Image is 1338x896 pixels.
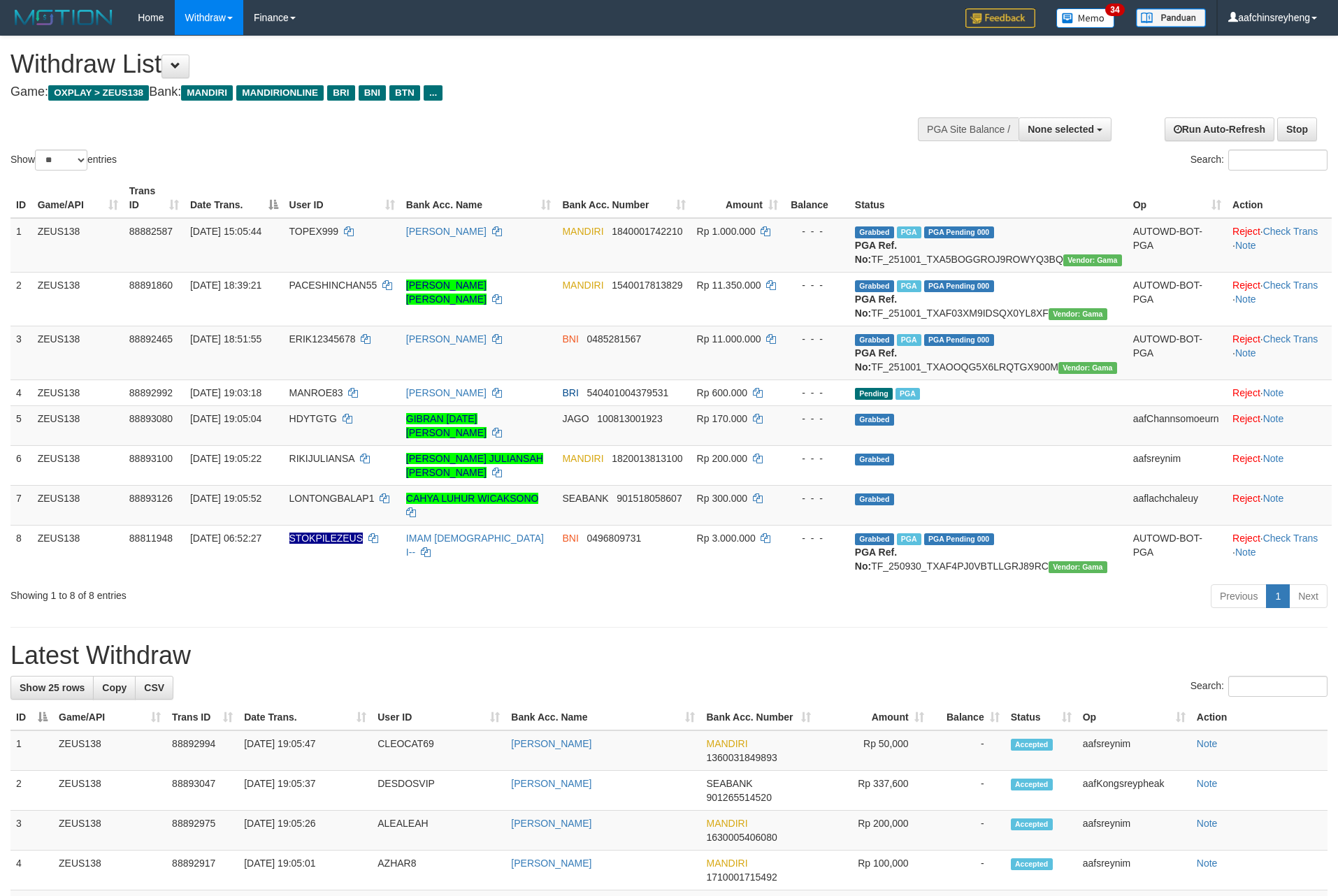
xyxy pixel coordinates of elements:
[849,525,1128,579] td: TF_250930_TXAF4PJ0VBTLLGRJ89RC
[10,676,94,700] a: Show 25 rows
[855,280,894,292] span: Grabbed
[284,178,401,218] th: User ID: activate to sort column ascending
[855,388,893,400] span: Pending
[505,704,700,730] th: Bank Acc. Name: activate to sort column ascending
[166,771,238,811] td: 88893047
[190,493,261,504] span: [DATE] 19:05:52
[817,851,930,890] td: Rp 100,000
[1128,272,1227,326] td: AUTOWD-BOT-PGA
[556,178,691,218] th: Bank Acc. Number: activate to sort column ascending
[855,454,894,465] span: Grabbed
[1227,445,1332,485] td: ·
[562,333,578,345] span: BNI
[855,240,897,265] b: PGA Ref. No:
[289,413,337,424] span: HDYTGTG
[32,326,124,380] td: ZEUS138
[849,178,1128,218] th: Status
[406,453,543,478] a: [PERSON_NAME] JULIANSAH [PERSON_NAME]
[587,533,641,544] span: Copy 0496809731 to clipboard
[706,832,777,843] span: Copy 1630005406080 to clipboard
[817,704,930,730] th: Amount: activate to sort column ascending
[706,858,747,869] span: MANDIRI
[1128,218,1227,273] td: AUTOWD-BOT-PGA
[1128,178,1227,218] th: Op: activate to sort column ascending
[289,453,354,464] span: RIKIJULIANSA
[1232,413,1260,424] a: Reject
[129,453,173,464] span: 88893100
[401,178,557,218] th: Bank Acc. Name: activate to sort column ascending
[789,386,844,400] div: - - -
[1235,547,1256,558] a: Note
[849,218,1128,273] td: TF_251001_TXA5BOGGROJ9ROWYQ3BQ
[1263,413,1284,424] a: Note
[10,730,53,771] td: 1
[10,405,32,445] td: 5
[1227,178,1332,218] th: Action
[897,334,921,346] span: Marked by aafpengsreynich
[10,583,547,602] div: Showing 1 to 8 of 8 entries
[1227,380,1332,405] td: ·
[562,413,589,424] span: JAGO
[372,811,505,851] td: ALEALEAH
[1263,280,1318,291] a: Check Trans
[238,704,372,730] th: Date Trans.: activate to sort column ascending
[691,178,784,218] th: Amount: activate to sort column ascending
[289,280,377,291] span: PACESHINCHAN55
[102,682,127,693] span: Copy
[406,533,544,558] a: IMAM [DEMOGRAPHIC_DATA] I--
[1011,818,1053,830] span: Accepted
[32,218,124,273] td: ZEUS138
[424,85,443,101] span: ...
[1077,704,1191,730] th: Op: activate to sort column ascending
[53,771,166,811] td: ZEUS138
[10,445,32,485] td: 6
[930,730,1005,771] td: -
[20,682,85,693] span: Show 25 rows
[930,811,1005,851] td: -
[10,380,32,405] td: 4
[697,280,761,291] span: Rp 11.350.000
[1197,818,1218,829] a: Note
[372,730,505,771] td: CLEOCAT69
[32,178,124,218] th: Game/API: activate to sort column ascending
[511,738,591,749] a: [PERSON_NAME]
[1165,117,1274,141] a: Run Auto-Refresh
[1077,811,1191,851] td: aafsreynim
[1277,117,1317,141] a: Stop
[612,226,682,237] span: Copy 1840001742210 to clipboard
[236,85,324,101] span: MANDIRIONLINE
[1049,308,1107,320] span: Vendor URL: https://trx31.1velocity.biz
[789,278,844,292] div: - - -
[1263,453,1284,464] a: Note
[238,851,372,890] td: [DATE] 19:05:01
[406,413,487,438] a: GIBRAN [DATE] [PERSON_NAME]
[1227,272,1332,326] td: · ·
[190,226,261,237] span: [DATE] 15:05:44
[372,704,505,730] th: User ID: activate to sort column ascending
[1058,362,1117,374] span: Vendor URL: https://trx31.1velocity.biz
[897,280,921,292] span: Marked by aafsolysreylen
[10,485,32,525] td: 7
[697,333,761,345] span: Rp 11.000.000
[562,453,603,464] span: MANDIRI
[1077,851,1191,890] td: aafsreynim
[190,533,261,544] span: [DATE] 06:52:27
[897,533,921,545] span: Marked by aafsreyleap
[1190,150,1328,171] label: Search:
[918,117,1019,141] div: PGA Site Balance /
[35,150,87,171] select: Showentries
[855,547,897,572] b: PGA Ref. No:
[855,294,897,319] b: PGA Ref. No:
[706,738,747,749] span: MANDIRI
[1227,485,1332,525] td: ·
[93,676,136,700] a: Copy
[32,525,124,579] td: ZEUS138
[817,771,930,811] td: Rp 337,600
[1197,858,1218,869] a: Note
[1232,493,1260,504] a: Reject
[706,752,777,763] span: Copy 1360031849893 to clipboard
[190,453,261,464] span: [DATE] 19:05:22
[1011,858,1053,870] span: Accepted
[190,280,261,291] span: [DATE] 18:39:21
[406,280,487,305] a: [PERSON_NAME] [PERSON_NAME]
